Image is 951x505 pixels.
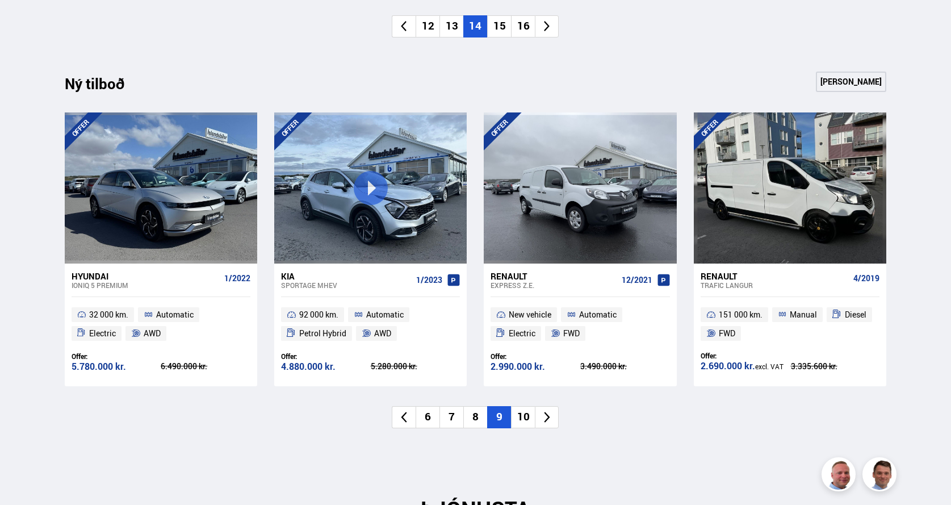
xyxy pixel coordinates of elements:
div: Renault [491,271,617,281]
a: Renault Express Z.E. 12/2021 New vehicle Automatic Electric FWD Offer: 2.990.000 kr. 3.490.000 kr. [484,264,676,386]
div: Offer: [72,352,161,361]
div: Ný tilboð [65,75,144,99]
li: 8 [463,406,487,428]
div: Kia [281,271,412,281]
span: FWD [719,327,735,340]
div: Sportage MHEV [281,281,412,289]
li: 16 [511,15,535,37]
li: 7 [439,406,463,428]
span: Manual [790,308,817,322]
li: 14 [463,15,487,37]
span: 4/2019 [853,274,879,283]
div: Offer: [491,352,580,361]
div: 3.490.000 kr. [580,362,670,370]
li: 13 [439,15,463,37]
li: 12 [416,15,439,37]
span: Automatic [366,308,404,322]
span: excl. VAT [755,362,784,371]
a: Renault Trafic LANGUR 4/2019 151 000 km. Manual Diesel FWD Offer: 2.690.000 kr.excl. VAT 3.335.60... [694,264,886,386]
div: Offer: [281,352,371,361]
span: New vehicle [509,308,551,322]
a: Hyundai IONIQ 5 PREMIUM 1/2022 32 000 km. Automatic Electric AWD Offer: 5.780.000 kr. 6.490.000 kr. [65,264,257,386]
div: Express Z.E. [491,281,617,289]
div: 4.880.000 kr. [281,362,371,372]
div: 5.280.000 kr. [371,362,460,370]
div: 6.490.000 kr. [161,362,250,370]
div: 2.990.000 kr. [491,362,580,372]
span: 32 000 km. [89,308,128,322]
span: AWD [144,327,161,340]
a: Kia Sportage MHEV 1/2023 92 000 km. Automatic Petrol Hybrid AWD Offer: 4.880.000 kr. 5.280.000 kr. [274,264,467,386]
li: 9 [487,406,511,428]
li: 15 [487,15,511,37]
li: 10 [511,406,535,428]
span: Electric [509,327,535,340]
span: 92 000 km. [299,308,338,322]
li: 6 [416,406,439,428]
span: 12/2021 [622,276,652,285]
span: 151 000 km. [719,308,763,322]
img: siFngHWaQ9KaOqBr.png [823,459,857,493]
span: 1/2022 [224,274,250,283]
div: Offer: [701,352,791,360]
div: 5.780.000 kr. [72,362,161,372]
div: 2.690.000 kr. [701,361,791,372]
span: Automatic [156,308,194,322]
div: 3.335.600 kr. [791,362,880,370]
div: Hyundai [72,271,220,281]
div: Trafic LANGUR [701,281,849,289]
span: Electric [89,327,116,340]
div: Renault [701,271,849,281]
span: Petrol Hybrid [299,327,346,340]
span: AWD [374,327,391,340]
img: FbJEzSuNWCJXmdc-.webp [864,459,898,493]
span: FWD [563,327,580,340]
span: 1/2023 [416,276,442,285]
span: Diesel [845,308,866,322]
div: IONIQ 5 PREMIUM [72,281,220,289]
button: Opna LiveChat spjallviðmót [9,5,43,39]
a: [PERSON_NAME] [816,72,886,92]
span: Automatic [579,308,617,322]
